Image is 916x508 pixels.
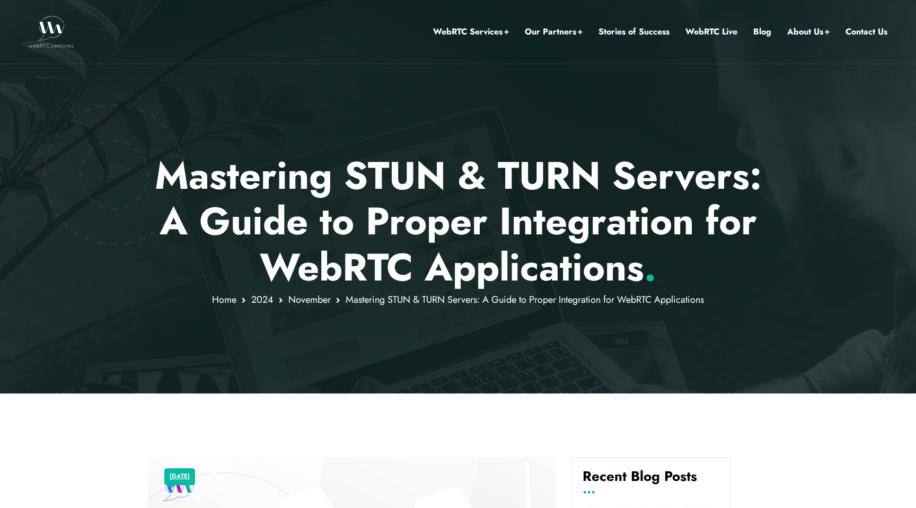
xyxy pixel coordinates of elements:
span: . [644,240,656,295]
a: Blog [753,25,771,39]
a: Home [212,293,236,306]
a: Stories of Success [598,25,670,39]
a: Our Partners [525,25,583,39]
h4: Recent Blog Posts [583,468,719,493]
a: [DATE] [170,470,190,484]
a: WebRTC Live [685,25,737,39]
a: About Us [787,25,830,39]
img: WebRTC.ventures [29,16,74,48]
a: WebRTC Services [433,25,509,39]
a: Contact Us [845,25,887,39]
a: 2024 [251,293,274,306]
p: Mastering STUN & TURN Servers: A Guide to Proper Integration for WebRTC Applications [148,153,769,290]
span: Mastering STUN & TURN Servers: A Guide to Proper Integration for WebRTC Applications [346,293,704,306]
a: November [288,293,331,306]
